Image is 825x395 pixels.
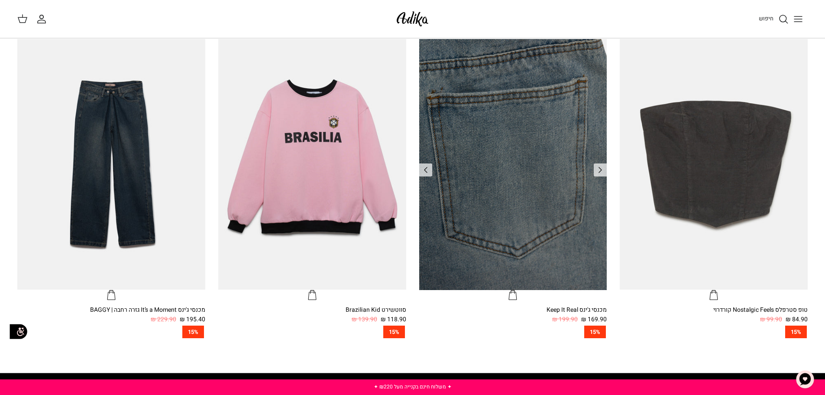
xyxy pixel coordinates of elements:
a: ✦ משלוח חינם בקנייה מעל ₪220 ✦ [374,383,452,391]
span: 195.40 ₪ [180,315,205,324]
a: מכנסי ג'ינס Keep It Real 169.90 ₪ 199.90 ₪ [419,305,607,325]
img: accessibility_icon02.svg [6,320,30,343]
div: מכנסי ג'ינס Keep It Real [419,305,607,315]
a: סווטשירט Brazilian Kid 118.90 ₪ 139.90 ₪ [218,305,406,325]
a: 15% [620,326,808,338]
a: Previous [594,163,607,176]
a: מכנסי ג'ינס Keep It Real [419,39,607,301]
a: חיפוש [759,14,789,24]
span: 84.90 ₪ [786,315,808,324]
a: 15% [419,326,607,338]
a: Previous [419,163,432,176]
a: 15% [218,326,406,338]
div: מכנסי ג'ינס It’s a Moment גזרה רחבה | BAGGY [17,305,205,315]
span: 169.90 ₪ [581,315,607,324]
a: מכנסי ג'ינס It’s a Moment גזרה רחבה | BAGGY [17,39,205,301]
a: 15% [17,326,205,338]
button: צ'אט [792,366,818,392]
span: חיפוש [759,14,773,23]
a: מכנסי ג'ינס It’s a Moment גזרה רחבה | BAGGY 195.40 ₪ 229.90 ₪ [17,305,205,325]
span: 15% [584,326,606,338]
span: 15% [383,326,405,338]
span: 118.90 ₪ [381,315,406,324]
span: 199.90 ₪ [552,315,578,324]
span: 229.90 ₪ [151,315,176,324]
span: 15% [182,326,204,338]
button: Toggle menu [789,10,808,29]
a: טופ סטרפלס Nostalgic Feels קורדרוי [620,39,808,301]
a: טופ סטרפלס Nostalgic Feels קורדרוי 84.90 ₪ 99.90 ₪ [620,305,808,325]
span: 139.90 ₪ [352,315,377,324]
span: 99.90 ₪ [760,315,782,324]
img: Adika IL [394,9,431,29]
a: החשבון שלי [36,14,50,24]
div: טופ סטרפלס Nostalgic Feels קורדרוי [620,305,808,315]
a: סווטשירט Brazilian Kid [218,39,406,301]
div: סווטשירט Brazilian Kid [218,305,406,315]
span: 15% [785,326,807,338]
